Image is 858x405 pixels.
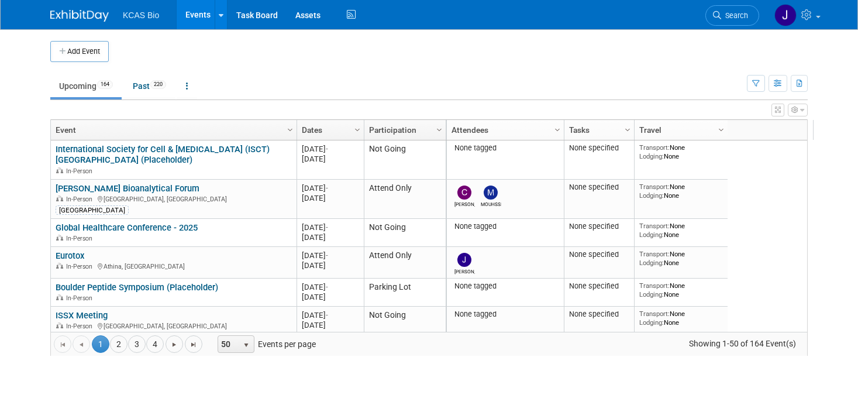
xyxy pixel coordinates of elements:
div: None None [639,282,723,298]
span: 50 [218,336,238,352]
div: None tagged [452,222,560,231]
a: Attendees [452,120,556,140]
a: Global Healthcare Conference - 2025 [56,222,198,233]
div: None tagged [452,282,560,291]
img: Charisse Fernandez [457,186,471,200]
img: In-Person Event [56,167,63,173]
td: Not Going [364,140,446,180]
a: [PERSON_NAME] Bioanalytical Forum [56,183,199,194]
span: Search [721,11,748,20]
span: Column Settings [623,125,632,135]
span: Transport: [639,250,670,258]
span: Go to the next page [170,340,179,349]
a: Tasks [569,120,626,140]
span: Lodging: [639,318,664,327]
div: [DATE] [302,154,359,164]
a: ISSX Meeting [56,310,108,321]
span: Lodging: [639,191,664,200]
span: select [242,341,251,350]
div: Athina, [GEOGRAPHIC_DATA] [56,261,291,271]
div: [DATE] [302,250,359,260]
a: International Society for Cell & [MEDICAL_DATA] (ISCT) [GEOGRAPHIC_DATA] (Placeholder) [56,144,270,166]
span: 220 [150,80,166,89]
div: [DATE] [302,193,359,203]
img: In-Person Event [56,322,63,328]
span: Column Settings [285,125,295,135]
div: None tagged [452,143,560,153]
span: Go to the last page [189,340,198,349]
span: Transport: [639,183,670,191]
div: None None [639,222,723,239]
td: Not Going [364,307,446,335]
a: Go to the next page [166,335,183,353]
span: Column Settings [716,125,726,135]
a: Column Settings [552,120,564,138]
span: In-Person [66,235,96,242]
span: In-Person [66,263,96,270]
img: In-Person Event [56,294,63,300]
span: - [326,223,328,232]
img: Jeff Goddard [457,253,471,267]
span: 1 [92,335,109,353]
span: In-Person [66,195,96,203]
div: [DATE] [302,310,359,320]
div: None specified [569,183,630,192]
div: None tagged [452,310,560,319]
div: None None [639,143,723,160]
div: Charisse Fernandez [454,200,475,207]
a: Eurotox [56,250,84,261]
span: - [326,251,328,260]
span: 164 [97,80,113,89]
div: [DATE] [302,292,359,302]
span: Transport: [639,143,670,152]
a: 2 [110,335,128,353]
div: None specified [569,250,630,259]
a: 4 [146,335,164,353]
button: Add Event [50,41,109,62]
span: In-Person [66,322,96,330]
span: - [326,283,328,291]
span: Events per page [203,335,328,353]
span: Showing 1-50 of 164 Event(s) [678,335,807,352]
span: Column Settings [435,125,444,135]
div: MOUHSSIN OUFIR [481,200,501,207]
span: Lodging: [639,231,664,239]
a: Column Settings [352,120,364,138]
img: In-Person Event [56,235,63,241]
img: In-Person Event [56,263,63,269]
div: [GEOGRAPHIC_DATA] [56,205,129,215]
span: - [326,145,328,153]
span: Lodging: [639,290,664,298]
div: Jeff Goddard [454,267,475,274]
div: None specified [569,143,630,153]
span: - [326,184,328,193]
div: [DATE] [302,232,359,242]
a: Travel [639,120,720,140]
img: Jocelyn King [774,4,797,26]
a: Participation [369,120,438,140]
a: Upcoming164 [50,75,122,97]
div: None None [639,183,723,200]
a: Column Settings [433,120,446,138]
span: Transport: [639,310,670,318]
div: [DATE] [302,183,359,193]
span: Lodging: [639,152,664,160]
div: None specified [569,222,630,231]
img: In-Person Event [56,195,63,201]
span: In-Person [66,167,96,175]
div: None specified [569,310,630,319]
div: [GEOGRAPHIC_DATA], [GEOGRAPHIC_DATA] [56,321,291,331]
div: [DATE] [302,260,359,270]
img: MOUHSSIN OUFIR [484,186,498,200]
a: Dates [302,120,356,140]
div: [DATE] [302,144,359,154]
a: Column Settings [715,120,728,138]
div: None specified [569,282,630,291]
td: Attend Only [364,180,446,219]
a: Search [705,5,759,26]
a: Go to the last page [185,335,202,353]
span: Go to the first page [58,340,67,349]
span: Lodging: [639,259,664,267]
span: Transport: [639,222,670,230]
a: Boulder Peptide Symposium (Placeholder) [56,282,218,293]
